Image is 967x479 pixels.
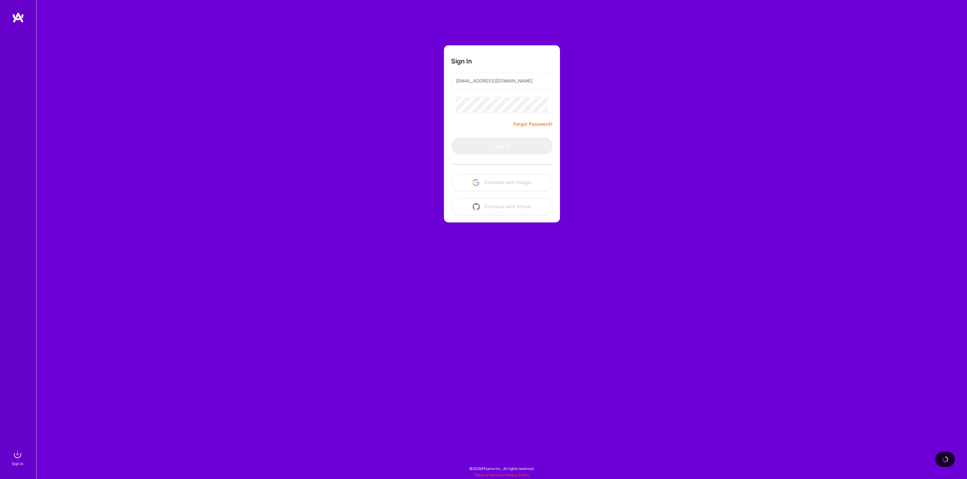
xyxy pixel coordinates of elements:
[474,473,529,477] span: |
[451,57,472,65] h3: Sign In
[12,461,23,467] div: Sign In
[12,12,24,23] img: logo
[451,138,553,154] button: Sign In
[941,455,949,464] img: loading
[451,174,553,191] button: Continue with Google
[474,473,503,477] a: Terms of Service
[36,461,967,476] div: © 2025 ATeams Inc., All rights reserved.
[472,179,480,186] img: icon
[473,203,480,210] img: icon
[11,448,24,461] img: sign in
[451,198,553,215] button: Continue with Github
[13,448,24,467] a: sign inSign In
[505,473,529,477] a: Privacy Policy
[456,73,548,89] input: Email...
[513,121,553,128] a: Forgot Password?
